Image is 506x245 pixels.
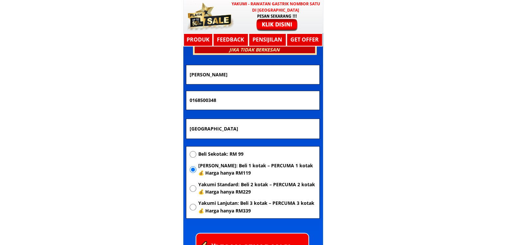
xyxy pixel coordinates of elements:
[288,36,321,44] h3: GET OFFER
[230,1,321,13] h3: YAKUMI - Rawatan Gastrik Nombor Satu di [GEOGRAPHIC_DATA]
[188,91,318,110] input: Nombor Telefon Bimbit
[183,36,213,44] h3: Produk
[198,181,316,196] span: Yakumi Standard: Beli 2 kotak – PERCUMA 2 kotak 💰 Harga hanya RM229
[198,150,316,158] span: Beli Sekotak: RM 99
[188,65,318,84] input: Nama penuh
[188,119,318,139] input: Alamat
[198,200,316,214] span: Yakumi Lanjutan: Beli 3 kotak – PERCUMA 3 kotak 💰 Harga hanya RM339
[213,36,248,44] h3: Feedback
[198,162,316,177] span: [PERSON_NAME]: Beli 1 kotak – PERCUMA 1 kotak 💰 Harga hanya RM119
[251,36,284,44] h3: Pensijilan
